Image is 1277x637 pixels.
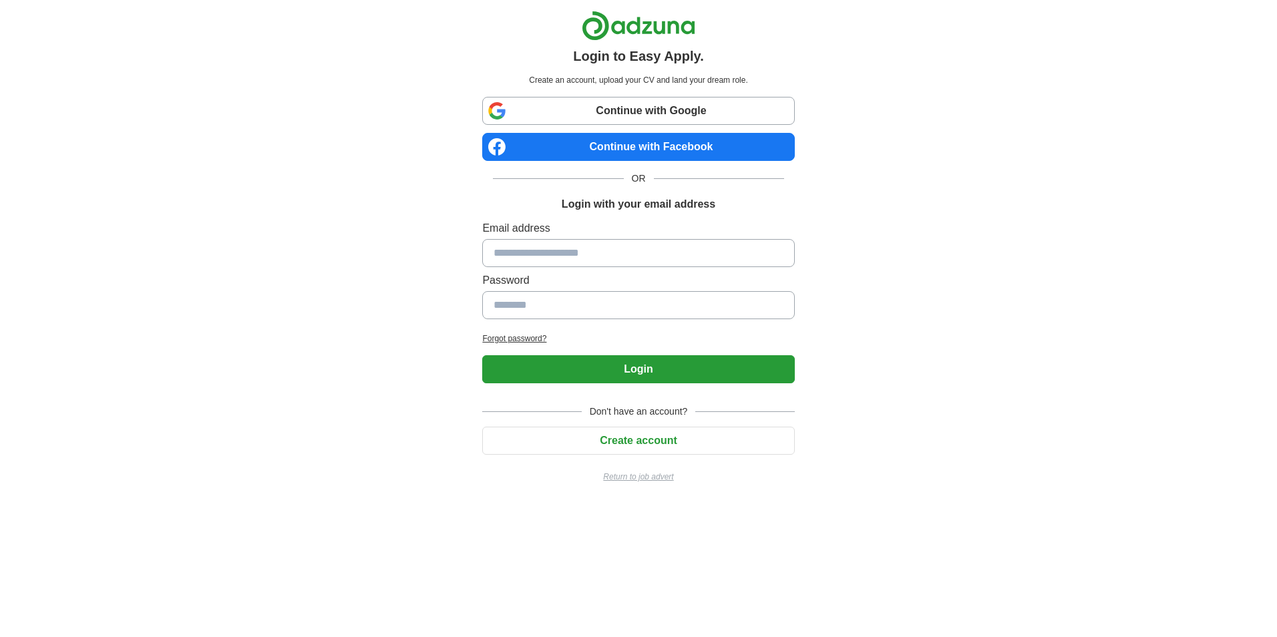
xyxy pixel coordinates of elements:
[482,272,794,288] label: Password
[482,133,794,161] a: Continue with Facebook
[582,11,695,41] img: Adzuna logo
[482,333,794,345] a: Forgot password?
[482,435,794,446] a: Create account
[482,427,794,455] button: Create account
[482,471,794,483] a: Return to job advert
[482,97,794,125] a: Continue with Google
[482,220,794,236] label: Email address
[482,355,794,383] button: Login
[562,196,715,212] h1: Login with your email address
[573,46,704,66] h1: Login to Easy Apply.
[582,405,696,419] span: Don't have an account?
[485,74,791,86] p: Create an account, upload your CV and land your dream role.
[624,172,654,186] span: OR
